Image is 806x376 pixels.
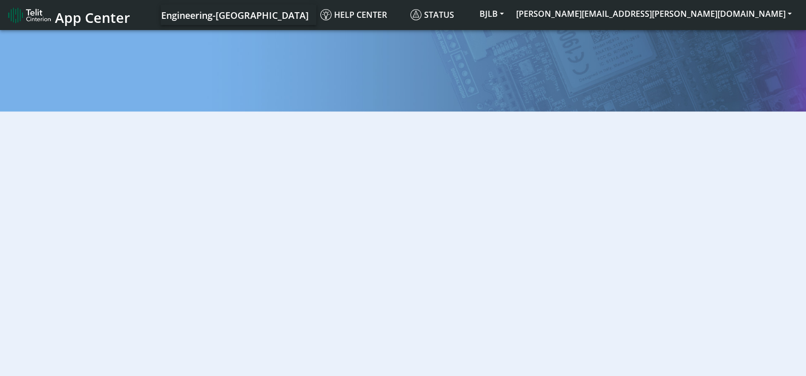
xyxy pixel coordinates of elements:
[161,5,308,25] a: Your current platform instance
[406,5,473,25] a: Status
[410,9,454,20] span: Status
[161,9,309,21] span: Engineering-[GEOGRAPHIC_DATA]
[8,7,51,23] img: logo-telit-cinterion-gw-new.png
[320,9,332,20] img: knowledge.svg
[55,8,130,27] span: App Center
[8,4,129,26] a: App Center
[410,9,422,20] img: status.svg
[473,5,510,23] button: BJLB
[316,5,406,25] a: Help center
[320,9,387,20] span: Help center
[510,5,798,23] button: [PERSON_NAME][EMAIL_ADDRESS][PERSON_NAME][DOMAIN_NAME]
